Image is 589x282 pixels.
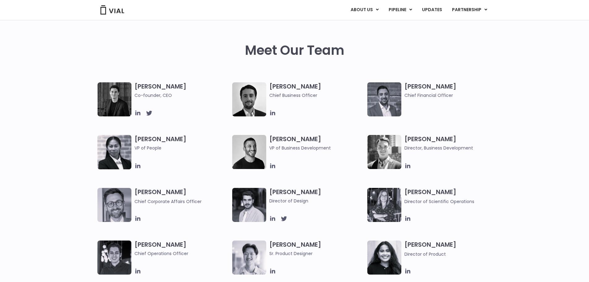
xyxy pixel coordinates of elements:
[134,198,202,205] span: Chief Corporate Affairs Officer
[367,82,401,116] img: Headshot of smiling man named Samir
[245,43,344,58] h2: Meet Our Team
[269,241,364,257] h3: [PERSON_NAME]
[134,241,229,257] h3: [PERSON_NAME]
[269,92,364,99] span: Chief Business Officer
[97,188,131,222] img: Paolo-M
[232,82,266,116] img: A black and white photo of a man in a suit holding a vial.
[404,92,499,99] span: Chief Financial Officer
[134,188,229,205] h3: [PERSON_NAME]
[134,92,229,99] span: Co-founder, CEO
[232,188,266,222] img: Headshot of smiling man named Albert
[367,188,401,222] img: Headshot of smiling woman named Sarah
[404,198,474,205] span: Director of Scientific Operations
[134,82,229,99] h3: [PERSON_NAME]
[404,188,499,205] h3: [PERSON_NAME]
[404,82,499,99] h3: [PERSON_NAME]
[269,145,364,151] span: VP of Business Development
[269,135,364,151] h3: [PERSON_NAME]
[404,145,499,151] span: Director, Business Development
[367,135,401,169] img: A black and white photo of a smiling man in a suit at ARVO 2023.
[404,251,446,257] span: Director of Product
[232,135,266,169] img: A black and white photo of a man smiling.
[97,241,131,275] img: Headshot of smiling man named Josh
[417,5,447,15] a: UPDATES
[367,241,401,275] img: Smiling woman named Dhruba
[404,135,499,151] h3: [PERSON_NAME]
[447,5,492,15] a: PARTNERSHIPMenu Toggle
[346,5,383,15] a: ABOUT USMenu Toggle
[97,135,131,169] img: Catie
[100,5,125,15] img: Vial Logo
[134,250,229,257] span: Chief Operations Officer
[384,5,417,15] a: PIPELINEMenu Toggle
[269,250,364,257] span: Sr. Product Designer
[134,135,229,160] h3: [PERSON_NAME]
[232,241,266,275] img: Brennan
[97,82,131,116] img: A black and white photo of a man in a suit attending a Summit.
[134,145,229,151] span: VP of People
[269,188,364,204] h3: [PERSON_NAME]
[404,241,499,258] h3: [PERSON_NAME]
[269,197,364,204] span: Director of Design
[269,82,364,99] h3: [PERSON_NAME]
